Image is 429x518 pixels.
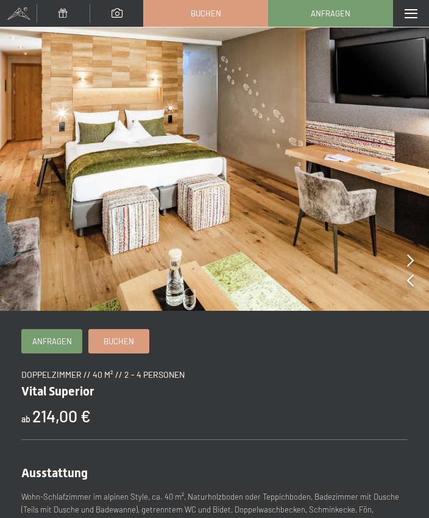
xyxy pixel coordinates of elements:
[144,1,268,26] a: Buchen
[21,384,94,399] span: Vital Superior
[89,330,149,353] a: Buchen
[32,336,72,347] span: Anfragen
[269,1,392,26] a: Anfragen
[22,330,82,353] a: Anfragen
[191,8,221,19] span: Buchen
[32,406,91,425] b: 214,00 €
[104,336,134,347] span: Buchen
[311,8,350,19] span: Anfragen
[21,369,185,380] span: Doppelzimmer // 40 m² // 2 - 4 Personen
[21,466,88,480] span: Ausstattung
[21,414,30,424] span: ab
